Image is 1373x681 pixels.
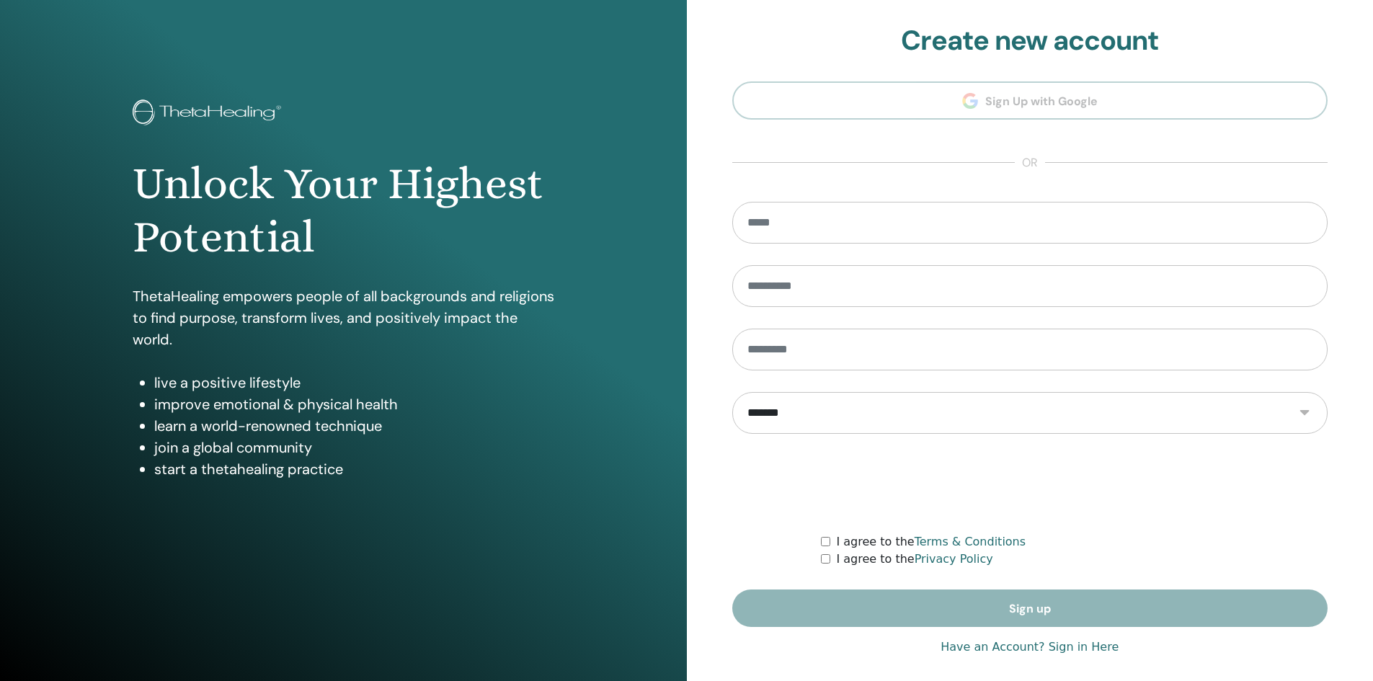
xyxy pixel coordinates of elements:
label: I agree to the [836,551,992,568]
li: learn a world-renowned technique [154,415,554,437]
span: or [1015,154,1045,172]
a: Have an Account? Sign in Here [941,638,1119,656]
h1: Unlock Your Highest Potential [133,157,554,264]
a: Privacy Policy [915,552,993,566]
li: live a positive lifestyle [154,372,554,393]
li: start a thetahealing practice [154,458,554,480]
li: improve emotional & physical health [154,393,554,415]
a: Terms & Conditions [915,535,1026,548]
iframe: reCAPTCHA [920,455,1139,512]
p: ThetaHealing empowers people of all backgrounds and religions to find purpose, transform lives, a... [133,285,554,350]
label: I agree to the [836,533,1026,551]
h2: Create new account [732,25,1328,58]
li: join a global community [154,437,554,458]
